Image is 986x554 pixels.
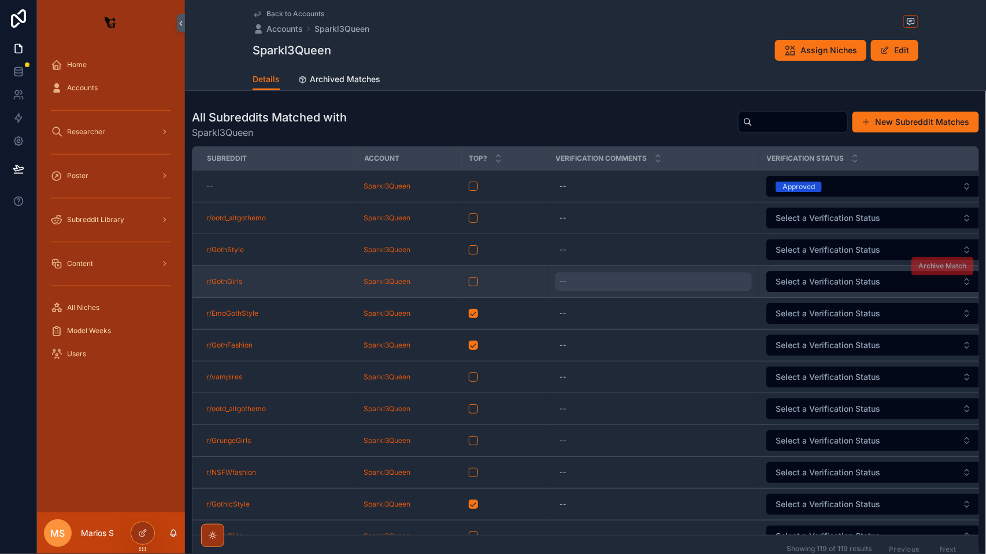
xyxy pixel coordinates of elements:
a: -- [555,368,752,386]
a: Sparkl3Queen [364,245,410,254]
span: Select a Verification Status [776,403,880,415]
a: Sparkl3Queen [364,468,410,477]
a: r/GothGirls [206,277,350,286]
a: Sparkl3Queen [364,309,410,318]
a: r/NSFWfashion [206,468,350,477]
div: -- [559,500,566,509]
a: Sparkl3Queen [364,245,454,254]
span: Home [67,60,87,69]
a: All Niches [44,297,178,318]
button: Edit [871,40,918,61]
span: Archived Matches [310,73,380,85]
a: Sparkl3Queen [364,277,454,286]
a: r/GothGirls_ [206,531,350,541]
span: Sparkl3Queen [364,341,410,350]
span: Accounts [266,23,303,35]
a: Sparkl3Queen [364,309,454,318]
a: Sparkl3Queen [364,500,454,509]
a: r/GothFashion [206,341,350,350]
a: Details [253,69,280,91]
span: Poster [67,171,88,180]
a: r/ootd_altgothemo [206,213,266,223]
span: Select a Verification Status [776,435,880,446]
a: r/GothStyle [206,245,244,254]
a: r/ootd_altgothemo [206,404,266,413]
a: r/GrungeGirls [206,436,350,445]
div: -- [559,309,566,318]
a: Researcher [44,121,178,142]
span: Select a Verification Status [776,212,880,224]
span: -- [206,182,213,191]
a: -- [555,463,752,482]
a: r/ootd_altgothemo [206,404,350,413]
a: Select Button [766,430,981,452]
a: Select Button [766,493,981,515]
div: -- [559,245,566,254]
a: Select Button [766,366,981,388]
a: Sparkl3Queen [364,436,454,445]
span: Subreddit [207,154,247,163]
a: Sparkl3Queen [364,436,410,445]
a: Sparkl3Queen [364,372,410,382]
a: r/GrungeGirls [206,436,251,445]
a: Archived Matches [298,69,380,92]
a: Sparkl3Queen [364,404,410,413]
p: Marios S [81,527,114,539]
a: r/EmoGothStyle [206,309,350,318]
button: Select Button [766,526,981,546]
a: Sparkl3Queen [364,277,410,286]
div: -- [559,277,566,286]
a: -- [555,272,752,291]
a: New Subreddit Matches [852,112,979,132]
span: Select a Verification Status [776,371,880,383]
a: Select Button [766,461,981,483]
a: Subreddit Library [44,209,178,230]
span: Sparkl3Queen [364,213,410,223]
button: Select Button [766,271,981,292]
div: -- [559,341,566,350]
button: Select Button [766,239,981,260]
a: -- [555,431,752,450]
a: r/GothicStyle [206,500,350,509]
span: Accounts [67,83,98,93]
a: Sparkl3Queen [364,182,410,191]
span: Model Weeks [67,326,111,335]
button: Select Button [766,335,981,356]
a: Sparkl3Queen [364,500,410,509]
span: Select a Verification Status [776,308,880,319]
span: r/GothGirls_ [206,531,245,541]
a: r/GothGirls [206,277,242,286]
span: Select a Verification Status [776,530,880,542]
a: Sparkl3Queen [364,468,454,477]
a: Accounts [44,77,178,98]
a: -- [555,209,752,227]
span: Select a Verification Status [776,339,880,351]
span: MS [51,526,65,540]
span: r/GothFashion [206,341,253,350]
button: Select Button [766,367,981,387]
div: -- [559,468,566,477]
button: Select Button [766,494,981,515]
button: Select Button [766,303,981,324]
a: r/GothicStyle [206,500,250,509]
a: Sparkl3Queen [314,23,369,35]
span: Content [67,259,93,268]
a: -- [555,495,752,514]
a: -- [206,182,350,191]
span: Sparkl3Queen [364,531,410,541]
a: r/vampires [206,372,242,382]
a: -- [555,304,752,323]
a: Select Button [766,398,981,420]
a: -- [555,400,752,418]
a: Users [44,344,178,364]
span: Assign Niches [800,45,857,56]
span: r/EmoGothStyle [206,309,258,318]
